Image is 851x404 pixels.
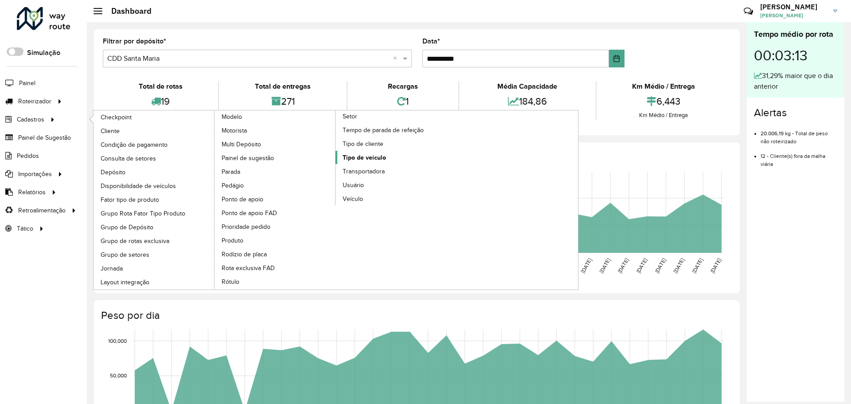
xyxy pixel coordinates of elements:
label: Simulação [27,47,60,58]
a: Grupo Rota Fator Tipo Produto [94,207,215,220]
div: 19 [105,92,216,111]
a: Grupo de Depósito [94,220,215,234]
a: Modelo [94,110,336,290]
a: Usuário [336,178,457,192]
span: Tipo de cliente [343,139,383,149]
a: Disponibilidade de veículos [94,179,215,192]
div: 6,443 [599,92,729,111]
a: Rota exclusiva FAD [215,261,336,275]
a: Ponto de apoio [215,192,336,206]
a: Transportadora [336,165,457,178]
text: [DATE] [635,257,648,274]
span: Depósito [101,168,125,177]
span: Grupo de Depósito [101,223,153,232]
a: Condição de pagamento [94,138,215,151]
span: Rota exclusiva FAD [222,263,275,273]
a: Multi Depósito [215,137,336,151]
span: Prioridade pedido [222,222,270,231]
h4: Alertas [754,106,837,119]
span: Rodízio de placa [222,250,267,259]
a: Prioridade pedido [215,220,336,233]
a: Rodízio de placa [215,247,336,261]
div: 271 [221,92,344,111]
span: Cadastros [17,115,44,124]
text: 50,000 [110,373,127,378]
a: Parada [215,165,336,178]
a: Painel de sugestão [215,151,336,165]
text: 100,000 [108,338,127,344]
span: Layout integração [101,278,149,287]
div: Km Médio / Entrega [599,111,729,120]
span: Produto [222,236,243,245]
span: Jornada [101,264,123,273]
a: Pedágio [215,179,336,192]
a: Veículo [336,192,457,205]
a: Tipo de veículo [336,151,457,164]
span: Clear all [393,53,401,64]
div: Recargas [350,81,456,92]
span: Tático [17,224,33,233]
span: Ponto de apoio FAD [222,208,277,218]
a: Jornada [94,262,215,275]
div: Km Médio / Entrega [599,81,729,92]
span: Ponto de apoio [222,195,263,204]
a: Produto [215,234,336,247]
span: Rótulo [222,277,239,286]
span: [PERSON_NAME] [760,12,827,20]
div: 1 [350,92,456,111]
span: Painel de Sugestão [18,133,71,142]
a: Setor [215,110,457,290]
h2: Dashboard [102,6,152,16]
span: Pedágio [222,181,244,190]
text: [DATE] [672,257,685,274]
span: Painel [19,78,35,88]
span: Fator tipo de produto [101,195,159,204]
a: Tempo de parada de refeição [336,123,457,137]
div: 31,29% maior que o dia anterior [754,71,837,92]
span: Grupo de rotas exclusiva [101,236,169,246]
a: Rótulo [215,275,336,288]
div: Total de rotas [105,81,216,92]
div: Média Capacidade [461,81,593,92]
a: Cliente [94,124,215,137]
text: [DATE] [598,257,611,274]
span: Cliente [101,126,120,136]
div: Total de entregas [221,81,344,92]
span: Grupo Rota Fator Tipo Produto [101,209,185,218]
span: Multi Depósito [222,140,261,149]
span: Tempo de parada de refeição [343,126,424,135]
h3: [PERSON_NAME] [760,3,827,11]
div: 00:03:13 [754,40,837,71]
span: Pedidos [17,151,39,161]
a: Fator tipo de produto [94,193,215,206]
span: Usuário [343,180,364,190]
span: Painel de sugestão [222,153,274,163]
label: Filtrar por depósito [103,36,166,47]
li: 12 - Cliente(s) fora da malha viária [761,145,837,168]
text: [DATE] [654,257,667,274]
a: Grupo de setores [94,248,215,261]
a: Ponto de apoio FAD [215,206,336,220]
span: Parada [222,167,240,177]
a: Layout integração [94,275,215,289]
a: Motorista [215,124,336,137]
span: Importações [18,169,52,179]
a: Depósito [94,165,215,179]
a: Grupo de rotas exclusiva [94,234,215,247]
span: Motorista [222,126,247,135]
span: Tipo de veículo [343,153,386,162]
li: 20.006,19 kg - Total de peso não roteirizado [761,123,837,145]
span: Modelo [222,112,242,122]
label: Data [422,36,440,47]
span: Veículo [343,194,363,204]
a: Tipo de cliente [336,137,457,150]
span: Condição de pagamento [101,140,168,149]
a: Consulta de setores [94,152,215,165]
span: Transportadora [343,167,385,176]
text: [DATE] [709,257,722,274]
span: Relatórios [18,188,46,197]
span: Roteirizador [18,97,51,106]
span: Setor [343,112,357,121]
a: Contato Rápido [739,2,758,21]
text: [DATE] [617,257,629,274]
